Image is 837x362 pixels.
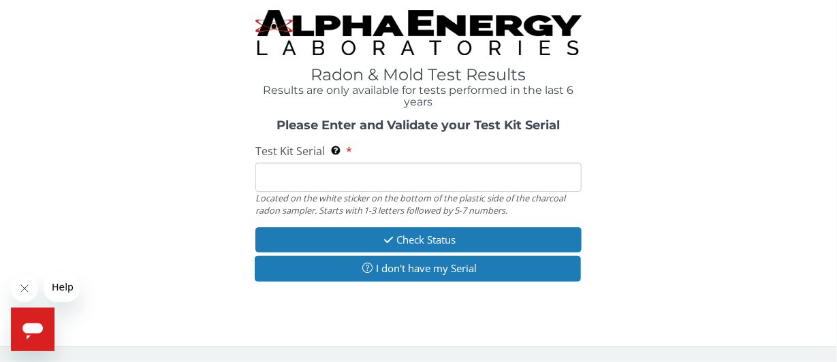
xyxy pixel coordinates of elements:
[255,256,582,281] button: I don't have my Serial
[255,10,582,55] img: TightCrop.jpg
[11,275,38,302] iframe: Close message
[255,84,582,108] h4: Results are only available for tests performed in the last 6 years
[255,144,325,159] span: Test Kit Serial
[277,118,560,133] strong: Please Enter and Validate your Test Kit Serial
[44,272,80,302] iframe: Message from company
[255,66,582,84] h1: Radon & Mold Test Results
[255,227,582,252] button: Check Status
[255,192,582,217] div: Located on the white sticker on the bottom of the plastic side of the charcoal radon sampler. Sta...
[11,308,54,351] iframe: Button to launch messaging window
